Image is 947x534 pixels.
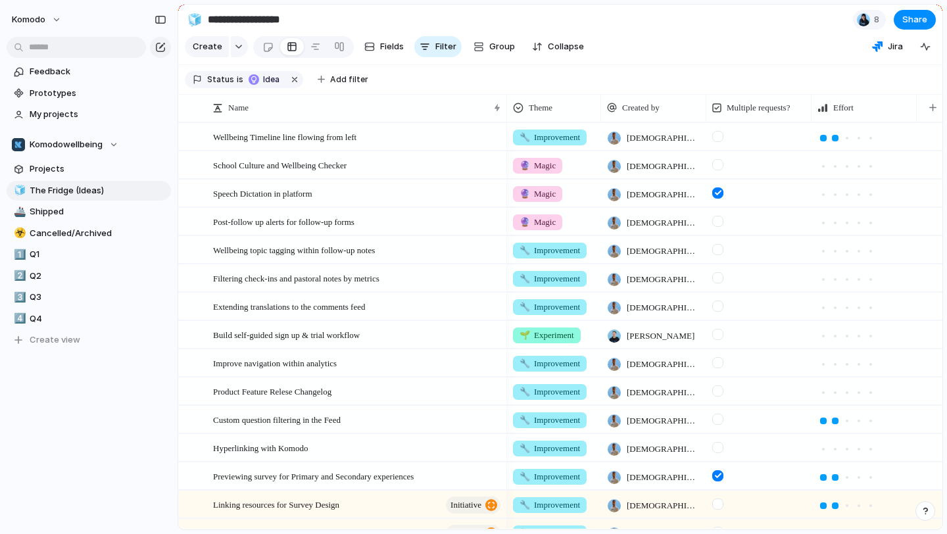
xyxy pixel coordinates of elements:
[30,87,166,100] span: Prototypes
[7,224,171,243] a: ☣️Cancelled/Archived
[520,414,580,427] span: Improvement
[14,247,23,262] div: 1️⃣
[213,327,360,342] span: Build self-guided sign up & trial workflow
[14,226,23,241] div: ☣️
[520,330,530,340] span: 🌱
[30,291,166,304] span: Q3
[30,184,166,197] span: The Fridge (Ideas)
[30,227,166,240] span: Cancelled/Archived
[414,36,462,57] button: Filter
[30,205,166,218] span: Shipped
[520,443,530,453] span: 🔧
[12,205,25,218] button: 🚢
[263,74,282,85] span: Idea
[12,184,25,197] button: 🧊
[7,266,171,286] a: 2️⃣Q2
[14,290,23,305] div: 3️⃣
[7,245,171,264] div: 1️⃣Q1
[213,214,354,229] span: Post-follow up alerts for follow-up forms
[7,181,171,201] div: 🧊The Fridge (Ideas)
[627,301,700,314] span: [DEMOGRAPHIC_DATA][PERSON_NAME]
[30,108,166,121] span: My projects
[520,302,530,312] span: 🔧
[184,9,205,30] button: 🧊
[30,333,80,347] span: Create view
[12,13,45,26] span: Komodo
[446,497,500,514] button: initiative
[520,470,580,483] span: Improvement
[207,74,234,85] span: Status
[520,244,580,257] span: Improvement
[213,242,375,257] span: Wellbeing topic tagging within follow-up notes
[213,355,337,370] span: Improve navigation within analytics
[627,499,700,512] span: [DEMOGRAPHIC_DATA][PERSON_NAME]
[14,311,23,326] div: 4️⃣
[7,84,171,103] a: Prototypes
[520,357,580,370] span: Improvement
[548,40,584,53] span: Collapse
[380,40,404,53] span: Fields
[867,37,908,57] button: Jira
[237,74,243,85] span: is
[6,9,68,30] button: Komodo
[12,270,25,283] button: 2️⃣
[627,188,700,201] span: [DEMOGRAPHIC_DATA][PERSON_NAME]
[7,135,171,155] button: Komodowellbeing
[520,358,530,368] span: 🔧
[213,468,414,483] span: Previewing survey for Primary and Secondary experiences
[520,272,580,285] span: Improvement
[12,291,25,304] button: 3️⃣
[359,36,409,57] button: Fields
[213,383,331,399] span: Product Feature Relese Changelog
[520,301,580,314] span: Improvement
[30,248,166,261] span: Q1
[520,387,530,397] span: 🔧
[520,160,530,170] span: 🔮
[520,498,580,512] span: Improvement
[435,40,456,53] span: Filter
[213,440,308,455] span: Hyperlinking with Komodo
[520,131,580,144] span: Improvement
[627,329,694,343] span: [PERSON_NAME]
[213,185,312,201] span: Speech Dictation in platform
[520,216,556,229] span: Magic
[520,329,574,342] span: Experiment
[234,72,246,87] button: is
[330,74,368,85] span: Add filter
[520,189,530,199] span: 🔮
[520,500,530,510] span: 🔧
[520,132,530,142] span: 🔧
[874,13,883,26] span: 8
[12,248,25,261] button: 1️⃣
[14,268,23,283] div: 2️⃣
[213,129,356,144] span: Wellbeing Timeline line flowing from left
[7,309,171,329] a: 4️⃣Q4
[627,132,700,145] span: [DEMOGRAPHIC_DATA][PERSON_NAME]
[520,472,530,481] span: 🔧
[12,312,25,326] button: 4️⃣
[450,496,481,514] span: initiative
[245,72,286,87] button: Idea
[7,330,171,350] button: Create view
[627,273,700,286] span: [DEMOGRAPHIC_DATA][PERSON_NAME]
[520,187,556,201] span: Magic
[520,217,530,227] span: 🔮
[527,36,589,57] button: Collapse
[627,160,700,173] span: [DEMOGRAPHIC_DATA][PERSON_NAME]
[14,183,23,198] div: 🧊
[213,299,365,314] span: Extending translations to the comments feed
[520,245,530,255] span: 🔧
[7,202,171,222] a: 🚢Shipped
[520,442,580,455] span: Improvement
[7,105,171,124] a: My projects
[520,274,530,283] span: 🔧
[888,40,903,53] span: Jira
[193,40,222,53] span: Create
[627,216,700,230] span: [DEMOGRAPHIC_DATA][PERSON_NAME]
[187,11,202,28] div: 🧊
[727,101,790,114] span: Multiple requests?
[622,101,660,114] span: Created by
